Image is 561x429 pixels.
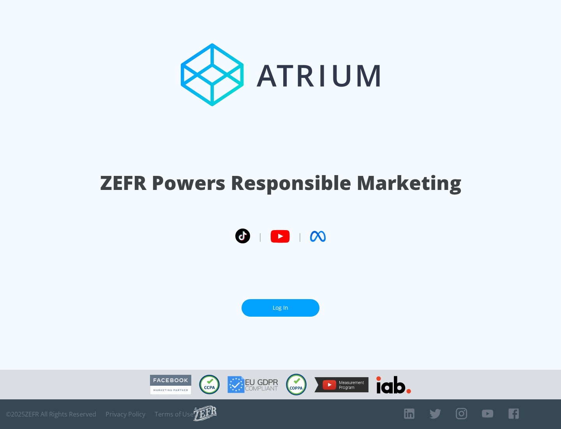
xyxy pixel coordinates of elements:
img: COPPA Compliant [286,374,307,395]
a: Privacy Policy [106,410,145,418]
span: | [258,230,263,242]
a: Log In [242,299,319,317]
h1: ZEFR Powers Responsible Marketing [100,169,461,196]
a: Terms of Use [155,410,194,418]
img: GDPR Compliant [228,376,278,393]
span: | [298,230,302,242]
span: © 2025 ZEFR All Rights Reserved [6,410,96,418]
img: CCPA Compliant [199,375,220,394]
img: IAB [376,376,411,394]
img: YouTube Measurement Program [314,377,369,392]
img: Facebook Marketing Partner [150,375,191,395]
